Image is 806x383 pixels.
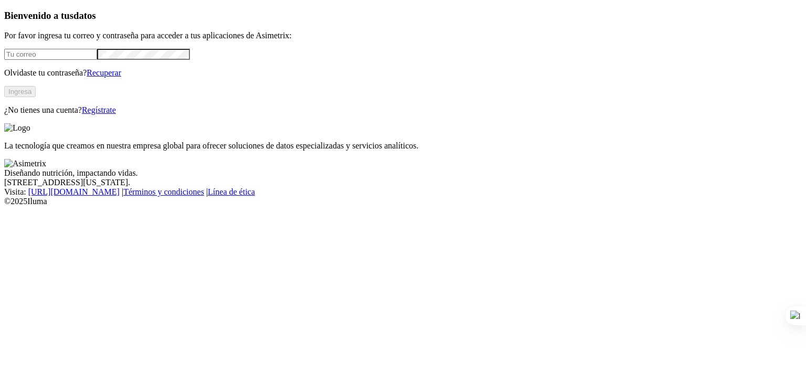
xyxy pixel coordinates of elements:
[82,105,116,114] a: Regístrate
[4,187,802,197] div: Visita : | |
[4,123,30,133] img: Logo
[73,10,96,21] span: datos
[123,187,204,196] a: Términos y condiciones
[87,68,121,77] a: Recuperar
[4,141,802,151] p: La tecnología que creamos en nuestra empresa global para ofrecer soluciones de datos especializad...
[4,197,802,206] div: © 2025 Iluma
[4,178,802,187] div: [STREET_ADDRESS][US_STATE].
[208,187,255,196] a: Línea de ética
[4,31,802,40] p: Por favor ingresa tu correo y contraseña para acceder a tus aplicaciones de Asimetrix:
[4,49,97,60] input: Tu correo
[28,187,120,196] a: [URL][DOMAIN_NAME]
[4,105,802,115] p: ¿No tienes una cuenta?
[4,10,802,22] h3: Bienvenido a tus
[4,168,802,178] div: Diseñando nutrición, impactando vidas.
[4,68,802,78] p: Olvidaste tu contraseña?
[4,159,46,168] img: Asimetrix
[4,86,36,97] button: Ingresa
